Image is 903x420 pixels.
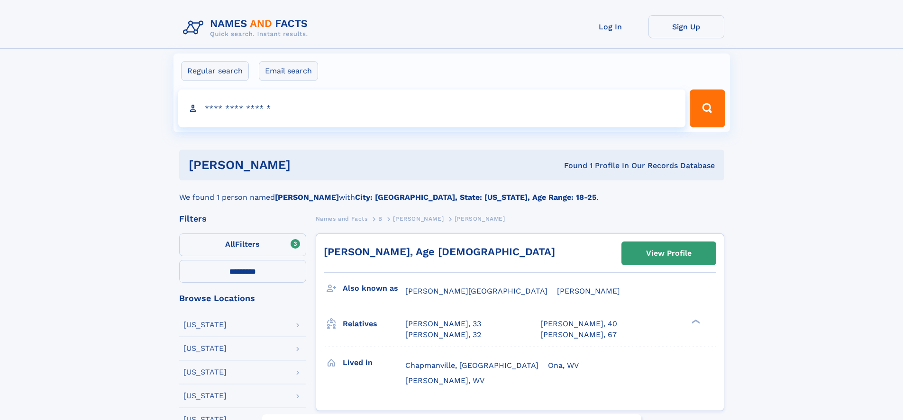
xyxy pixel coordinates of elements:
[183,345,227,352] div: [US_STATE]
[378,215,383,222] span: B
[225,240,235,249] span: All
[189,159,428,171] h1: [PERSON_NAME]
[183,368,227,376] div: [US_STATE]
[405,286,547,295] span: [PERSON_NAME][GEOGRAPHIC_DATA]
[689,319,701,325] div: ❯
[343,355,405,371] h3: Lived in
[178,89,686,127] input: search input
[179,180,724,203] div: We found 1 person named with .
[324,246,555,258] a: [PERSON_NAME], Age [DEMOGRAPHIC_DATA]
[573,15,648,38] a: Log In
[540,319,617,329] a: [PERSON_NAME], 40
[405,361,538,370] span: Chapmanville, [GEOGRAPHIC_DATA]
[405,319,481,329] a: [PERSON_NAME], 33
[427,161,715,171] div: Found 1 Profile In Our Records Database
[405,330,481,340] a: [PERSON_NAME], 32
[540,330,617,340] a: [PERSON_NAME], 67
[179,214,306,223] div: Filters
[548,361,579,370] span: Ona, WV
[355,193,596,202] b: City: [GEOGRAPHIC_DATA], State: [US_STATE], Age Range: 18-25
[275,193,339,202] b: [PERSON_NAME]
[179,233,306,256] label: Filters
[405,376,484,385] span: [PERSON_NAME], WV
[179,15,316,41] img: Logo Names and Facts
[393,215,444,222] span: [PERSON_NAME]
[455,215,505,222] span: [PERSON_NAME]
[316,213,368,224] a: Names and Facts
[378,213,383,224] a: B
[343,280,405,296] h3: Also known as
[622,242,716,265] a: View Profile
[690,89,725,127] button: Search Button
[183,392,227,400] div: [US_STATE]
[557,286,620,295] span: [PERSON_NAME]
[646,242,692,264] div: View Profile
[259,61,318,81] label: Email search
[183,321,227,329] div: [US_STATE]
[648,15,724,38] a: Sign Up
[343,316,405,332] h3: Relatives
[179,294,306,303] div: Browse Locations
[393,213,444,224] a: [PERSON_NAME]
[181,61,249,81] label: Regular search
